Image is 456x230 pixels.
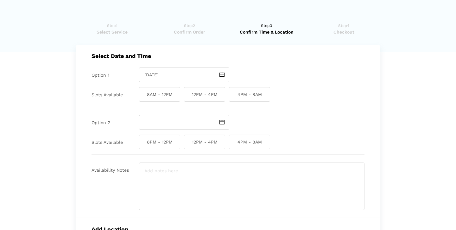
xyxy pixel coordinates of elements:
span: 8PM - 12PM [139,135,180,149]
a: Step2 [153,22,226,35]
span: Checkout [307,29,380,35]
a: Step4 [307,22,380,35]
span: 8AM - 12PM [139,87,180,102]
a: Step1 [76,22,149,35]
h5: Select Date and Time [92,53,364,59]
a: Step3 [230,22,303,35]
label: Option 1 [92,73,109,78]
label: Slots Available [92,140,123,145]
span: Confirm Time & Location [230,29,303,35]
span: Select Service [76,29,149,35]
label: Availability Notes [92,168,129,173]
span: 12PM - 4PM [184,135,225,149]
span: Confirm Order [153,29,226,35]
label: Slots Available [92,92,123,98]
span: 4PM - 8AM [229,135,270,149]
span: 12PM - 4PM [184,87,225,102]
label: Option 2 [92,120,110,125]
span: 4PM - 8AM [229,87,270,102]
